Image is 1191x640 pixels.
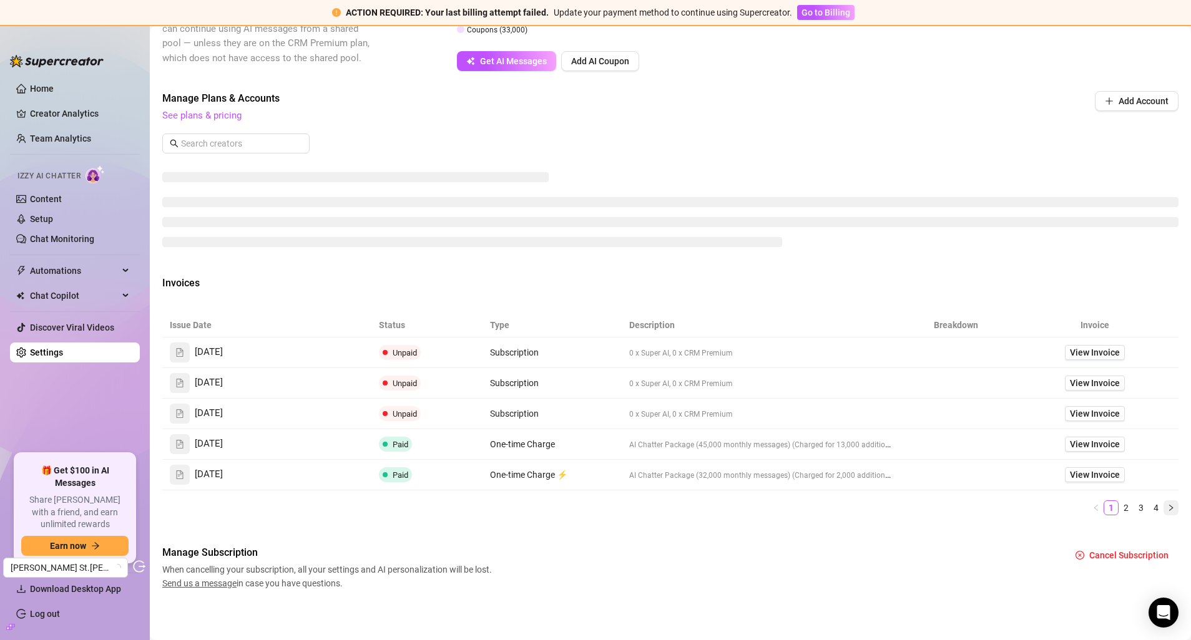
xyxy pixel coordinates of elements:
span: Cancel Subscription [1089,550,1169,560]
span: build [6,623,15,631]
span: Izzy AI Chatter [17,170,81,182]
span: download [16,584,26,594]
span: One-time Charge [490,439,555,449]
span: Earn now [50,541,86,551]
span: AI Chatter Package (45,000 monthly messages) (Charged for 13,000 additional messages) [629,439,934,449]
div: Open Intercom Messenger [1149,598,1179,628]
span: logout [133,560,145,573]
span: View Invoice [1070,376,1120,390]
span: 0 x Super AI, 0 x CRM Premium [629,410,733,419]
li: Previous Page [1089,500,1104,515]
span: Manage Subscription [162,545,496,560]
span: file-text [175,440,184,448]
span: Unpaid [393,409,417,419]
button: Add Account [1095,91,1179,111]
span: Update your payment method to continue using Supercreator. [554,7,792,17]
span: [DATE] [195,467,223,482]
li: 1 [1104,500,1119,515]
span: [DATE] [195,437,223,452]
span: search [170,139,179,148]
button: Get AI Messages [457,51,556,71]
span: 0 x Super AI, 0 x CRM Premium [629,349,733,357]
a: See plans & pricing [162,110,242,121]
img: Chat Copilot [16,291,24,300]
a: Home [30,84,54,94]
input: Search creators [181,137,292,150]
a: 2 [1119,501,1133,515]
th: Status [371,313,483,337]
span: Go to Billing [801,7,850,17]
span: View Invoice [1070,346,1120,359]
span: [DATE] [195,376,223,390]
a: Discover Viral Videos [30,322,114,332]
a: View Invoice [1065,345,1125,360]
span: [DATE] [195,406,223,421]
a: View Invoice [1065,437,1125,452]
span: Subscription [490,347,539,357]
span: Send us a message [162,578,237,588]
a: 4 [1149,501,1163,515]
button: right [1164,500,1179,515]
span: thunderbolt [16,266,26,276]
span: Chat Copilot [30,286,119,306]
a: Settings [30,347,63,357]
span: Add AI Coupon [571,56,629,66]
span: Landry St.patrick [11,558,120,577]
a: Log out [30,609,60,619]
span: plus [1105,97,1114,105]
th: Type [483,313,622,337]
strong: ACTION REQUIRED: Your last billing attempt failed. [346,7,549,17]
span: When cancelling your subscription, all your settings and AI personalization will be lost. in case... [162,563,496,590]
a: Go to Billing [797,7,855,17]
span: Invoices [162,276,372,291]
a: Creator Analytics [30,104,130,124]
td: 0 x Super AI, 0 x CRM Premium [622,399,900,429]
td: 0 x Super AI, 0 x CRM Premium [622,368,900,399]
span: AI Chatter Package (32,000 monthly messages) (Charged for 2,000 additional messages) [629,470,930,480]
a: View Invoice [1065,467,1125,482]
span: 🎁 Get $100 in AI Messages [21,465,129,489]
span: file-text [175,409,184,418]
span: Download Desktop App [30,584,121,594]
th: Description [622,313,900,337]
button: Go to Billing [797,5,855,20]
a: View Invoice [1065,376,1125,390]
span: Automations [30,261,119,281]
li: 4 [1149,500,1164,515]
span: right [1167,504,1175,512]
a: Setup [30,214,53,224]
span: 0 x Super AI, 0 x CRM Premium [629,379,733,388]
span: Paid [393,440,408,449]
span: View Invoice [1070,437,1120,451]
span: View Invoice [1070,407,1120,420]
span: loading [114,564,121,571]
span: [DATE] [195,345,223,360]
span: Subscription [490,409,539,419]
span: file-text [175,379,184,387]
li: 2 [1119,500,1134,515]
span: Subscription [490,378,539,388]
span: View Invoice [1070,468,1120,482]
span: Add Account [1119,96,1169,106]
span: Coupons ( 33,000 ) [467,26,527,34]
img: AI Chatter [86,165,105,183]
button: Cancel Subscription [1066,545,1179,565]
a: Chat Monitoring [30,234,94,244]
img: logo-BBDzfeDw.svg [10,55,104,67]
span: Unpaid [393,379,417,388]
a: 3 [1134,501,1148,515]
li: Next Page [1164,500,1179,515]
span: arrow-right [91,541,100,550]
td: 0 x Super AI, 0 x CRM Premium [622,337,900,368]
li: 3 [1134,500,1149,515]
button: Earn nowarrow-right [21,536,129,556]
th: Issue Date [162,313,371,337]
span: Manage Plans & Accounts [162,91,1010,106]
span: close-circle [1076,551,1084,560]
button: Add AI Coupon [561,51,639,71]
span: One-time Charge ⚡ [490,470,567,480]
span: Get AI Messages [480,56,547,66]
span: Unpaid [393,348,417,357]
span: Paid [393,470,408,480]
span: file-text [175,470,184,479]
